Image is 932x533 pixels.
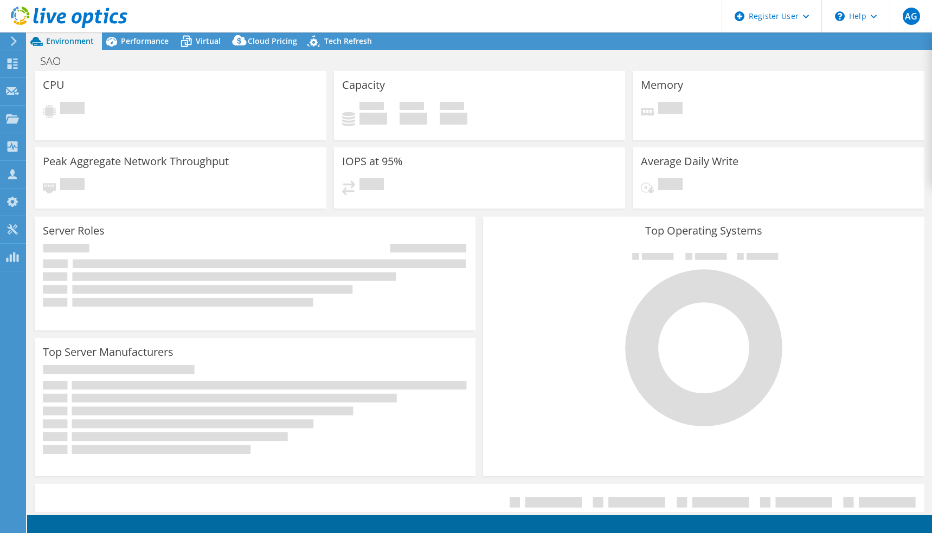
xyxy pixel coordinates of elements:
h3: Memory [641,79,683,91]
h4: 0 GiB [440,113,467,125]
h4: 0 GiB [400,113,427,125]
svg: \n [835,11,845,21]
span: Pending [359,178,384,193]
span: Used [359,102,384,113]
span: Pending [658,178,683,193]
span: Free [400,102,424,113]
span: Cloud Pricing [248,36,297,46]
h3: Top Server Manufacturers [43,346,173,358]
h4: 0 GiB [359,113,387,125]
span: Environment [46,36,94,46]
h3: IOPS at 95% [342,155,403,167]
h3: Average Daily Write [641,155,738,167]
h3: Server Roles [43,225,105,237]
h1: SAO [35,55,78,67]
h3: Peak Aggregate Network Throughput [43,155,229,167]
span: Performance [121,36,169,46]
h3: Capacity [342,79,385,91]
span: AG [903,8,920,25]
span: Pending [60,178,85,193]
span: Virtual [196,36,221,46]
span: Pending [658,102,683,116]
span: Pending [60,102,85,116]
span: Tech Refresh [324,36,372,46]
span: Total [440,102,464,113]
h3: Top Operating Systems [491,225,916,237]
h3: CPU [43,79,65,91]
